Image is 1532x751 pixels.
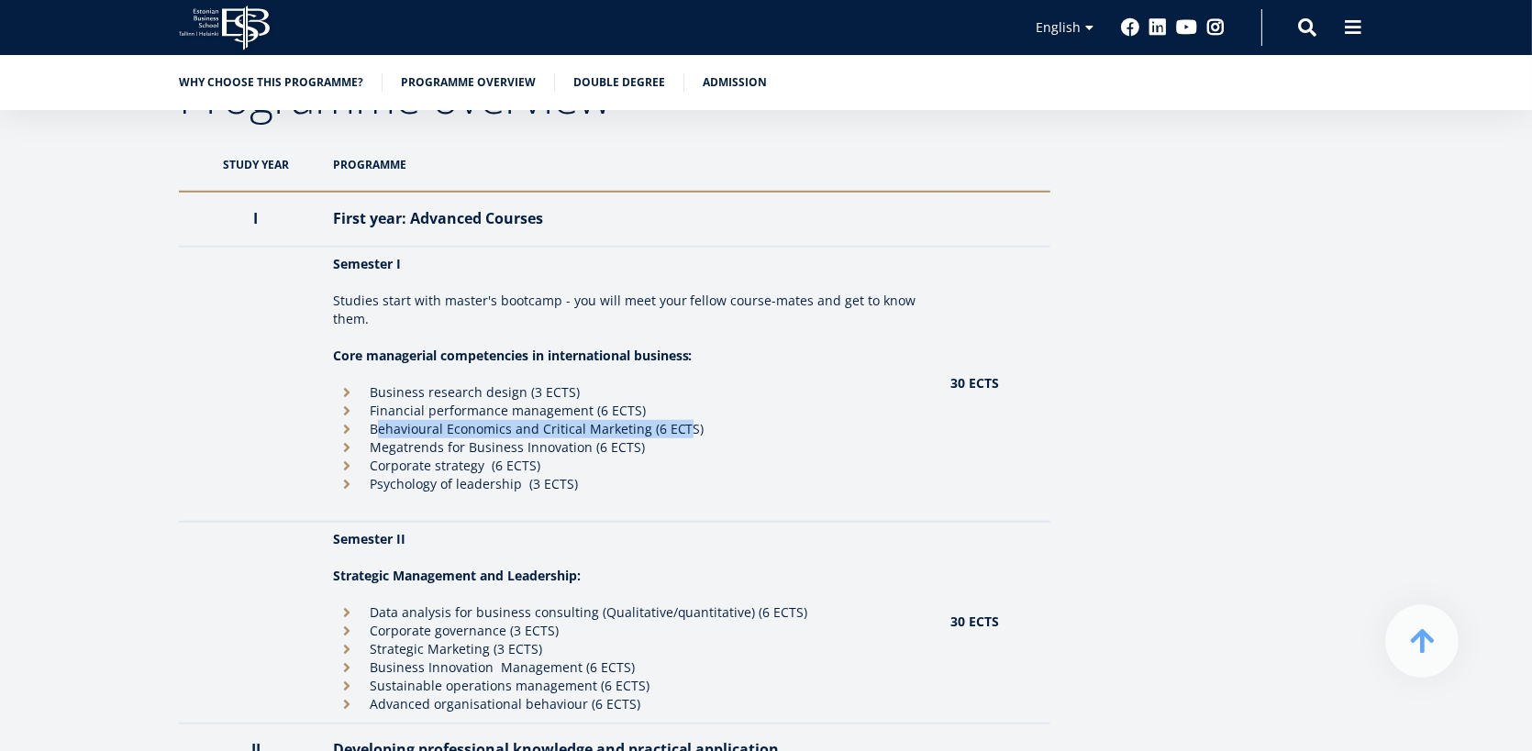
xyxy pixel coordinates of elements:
[333,420,932,438] li: Behavioural Economics and Critical Marketing (6 ECTS)
[333,347,693,364] strong: Core managerial competencies in international business:
[5,256,17,268] input: MA in International Management
[703,73,767,92] a: Admission
[179,73,363,92] a: Why choose this programme?
[333,603,932,622] li: Data analysis for business consulting (Qualitative/quantitative) (6 ECTS)
[333,438,932,457] li: Megatrends for Business Innovation (6 ECTS)
[324,138,941,192] th: PROGRAMME
[1176,18,1197,37] a: Youtube
[21,255,203,271] span: MA in International Management
[333,640,932,658] li: Strategic Marketing (3 ECTS)
[324,192,941,247] th: First year: Advanced Courses
[179,73,1050,119] h2: Programme overview
[950,374,999,392] strong: 30 ECTS
[179,138,324,192] th: STUDY YEAR
[333,457,932,475] li: Corporate strategy (6 ECTS)
[333,292,932,328] p: Studies start with master's bootcamp - you will meet your fellow course-mates and get to know them.
[333,530,405,547] strong: Semester II
[1121,18,1139,37] a: Facebook
[333,622,932,640] li: Corporate governance (3 ECTS)
[401,73,536,92] a: Programme overview
[333,567,581,584] strong: Strategic Management and Leadership:
[573,73,665,92] a: Double Degree
[436,1,494,17] span: Last Name
[333,255,401,272] strong: Semester I
[950,613,999,630] strong: 30 ECTS
[333,677,932,695] li: Sustainable operations management (6 ECTS)
[333,658,932,677] li: Business Innovation Management (6 ECTS)
[333,695,932,713] li: Advanced organisational behaviour (6 ECTS)
[1206,18,1225,37] a: Instagram
[1149,18,1167,37] a: Linkedin
[333,475,932,493] li: Psychology of leadership (3 ECTS)
[179,192,324,247] th: I
[333,383,932,402] li: Business research design (3 ECTS)
[333,402,932,420] li: Financial performance management (6 ECTS)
